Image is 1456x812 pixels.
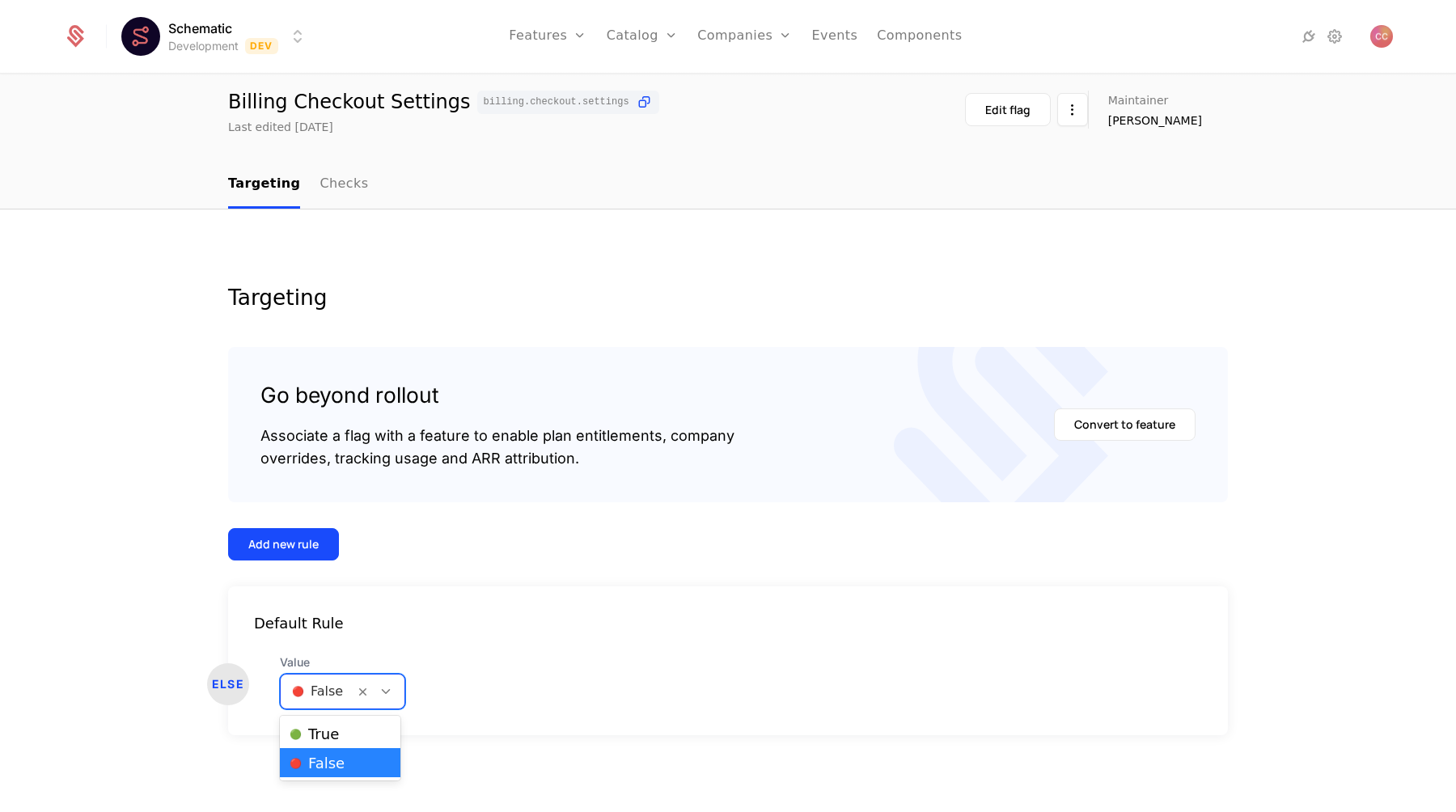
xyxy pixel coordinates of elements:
[1299,27,1318,46] a: Integrations
[121,17,160,56] img: Schematic
[245,38,278,54] span: Dev
[1054,408,1196,441] button: Convert to feature
[290,727,339,742] span: True
[126,19,307,54] button: Select environment
[1108,95,1169,106] span: Maintainer
[484,97,629,107] span: billing.checkout.settings
[985,102,1031,118] div: Edit flag
[290,757,302,770] span: 🔴
[290,756,345,771] span: False
[228,119,333,135] div: Last edited [DATE]
[280,654,405,670] span: Value
[1108,112,1202,129] span: [PERSON_NAME]
[228,161,300,209] a: Targeting
[248,536,319,552] div: Add new rule
[228,91,659,114] div: Billing Checkout Settings
[260,379,734,412] div: Go beyond rollout
[228,287,1228,308] div: Targeting
[207,663,249,705] div: ELSE
[1057,93,1088,126] button: Select action
[168,19,232,38] span: Schematic
[1370,25,1393,48] button: Open user button
[1325,27,1344,46] a: Settings
[228,161,1228,209] nav: Main
[228,528,339,560] button: Add new rule
[290,728,302,741] span: 🟢
[228,161,368,209] ul: Choose Sub Page
[1370,25,1393,48] img: Cole Chrzan
[260,425,734,470] div: Associate a flag with a feature to enable plan entitlements, company overrides, tracking usage an...
[168,38,239,54] div: Development
[320,161,368,209] a: Checks
[965,93,1051,126] button: Edit flag
[228,612,1228,635] div: Default Rule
